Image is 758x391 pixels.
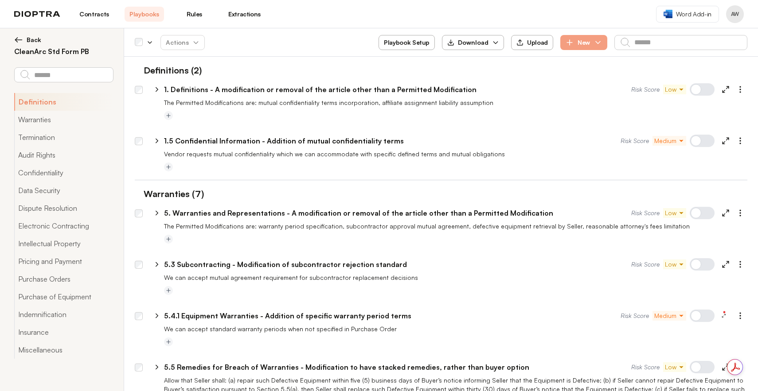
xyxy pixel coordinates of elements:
[164,98,747,107] p: The Permitted Modifications are: mutual confidentiality terms incorporation, affiliate assignment...
[14,182,113,199] button: Data Security
[14,11,60,17] img: logo
[14,306,113,323] button: Indemnification
[665,363,684,372] span: Low
[164,325,747,333] p: We can accept standard warranty periods when not specified in Purchase Order
[14,217,113,235] button: Electronic Contracting
[14,270,113,288] button: Purchase Orders
[164,135,404,146] p: 1.5 Confidential Information - Addition of mutual confidentiality terms
[164,84,477,95] p: 1. Definitions - A modification or removal of the article other than a Permitted Modification
[676,10,711,19] span: Word Add-in
[654,136,684,145] span: Medium
[653,136,686,146] button: Medium
[164,310,411,321] p: 5.4.1 Equipment Warranties - Addition of specific warranty period terms
[560,35,607,50] button: New
[164,273,747,282] p: We can accept mutual agreement requirement for subcontractor replacement decisions
[663,85,686,94] button: Low
[135,187,204,201] h1: Warranties (7)
[164,235,173,244] button: Add tag
[160,35,205,50] button: Actions
[14,35,23,44] img: left arrow
[164,337,173,346] button: Add tag
[164,163,173,171] button: Add tag
[656,6,719,23] a: Word Add-in
[14,164,113,182] button: Confidentiality
[14,35,113,44] button: Back
[164,208,553,218] p: 5. Warranties and Representations - A modification or removal of the article other than a Permitt...
[631,363,660,372] span: Risk Score
[14,288,113,306] button: Purchase of Equipment
[164,222,747,231] p: The Permitted Modifications are: warranty period specification, subcontractor approval mutual agr...
[14,128,113,146] button: Termination
[164,362,529,372] p: 5.5 Remedies for Breach of Warranties - Modification to have stacked remedies, rather than buyer ...
[164,259,407,270] p: 5.3 Subcontracting - Modification of subcontractor rejection standard
[726,5,744,23] button: Profile menu
[164,111,173,120] button: Add tag
[665,209,684,217] span: Low
[654,311,684,320] span: Medium
[135,64,202,77] h1: Definitions (2)
[125,7,164,22] a: Playbooks
[621,311,649,320] span: Risk Score
[14,46,113,57] h2: CleanArc Std Form PB
[631,260,660,269] span: Risk Score
[621,136,649,145] span: Risk Score
[631,85,660,94] span: Risk Score
[14,235,113,252] button: Intellectual Property
[447,38,488,47] div: Download
[14,111,113,128] button: Warranties
[225,7,264,22] a: Extractions
[442,35,504,50] button: Download
[164,286,173,295] button: Add tag
[723,310,726,314] img: 1 feedback items
[379,35,435,50] button: Playbook Setup
[665,260,684,269] span: Low
[663,208,686,218] button: Low
[164,150,747,159] p: Vendor requests mutual confidentiality which we can accommodate with specific defined terms and m...
[74,7,114,22] a: Contracts
[175,7,214,22] a: Rules
[14,146,113,164] button: Audit Rights
[14,252,113,270] button: Pricing and Payment
[516,39,548,46] div: Upload
[663,259,686,269] button: Low
[14,199,113,217] button: Dispute Resolution
[665,85,684,94] span: Low
[135,39,143,46] div: Select all
[27,35,41,44] span: Back
[664,10,672,18] img: word
[14,323,113,341] button: Insurance
[663,362,686,372] button: Low
[511,35,553,50] button: Upload
[631,209,660,217] span: Risk Score
[14,93,113,111] button: Definitions
[159,35,207,50] span: Actions
[14,341,113,359] button: Miscellaneous
[653,311,686,321] button: Medium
